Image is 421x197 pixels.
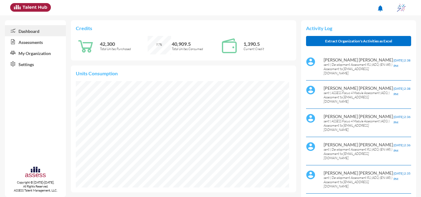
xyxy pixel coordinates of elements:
span: [DATE] 2:36 PM [394,115,411,124]
p: Copyright © [DATE]-[DATE]. All Rights Reserved. ASSESS Talent Management, LLC. [5,180,66,192]
p: [PERSON_NAME] [PERSON_NAME] [324,114,394,119]
p: 40,909.5 [172,41,219,47]
p: Activity Log [306,25,411,31]
a: Assessments [5,36,66,47]
p: 42,300 [100,41,148,47]
p: Credits [76,25,291,31]
img: default%20profile%20image.svg [306,114,315,123]
img: default%20profile%20image.svg [306,170,315,179]
img: default%20profile%20image.svg [306,85,315,95]
p: Current Credit [243,47,291,51]
p: 1,390.5 [243,41,291,47]
span: [DATE] 2:35 PM [394,171,411,181]
p: [PERSON_NAME] [PERSON_NAME] [324,57,394,62]
p: sent ( Development Assessment R1 (ADS) (EN/AR) ) Assessment to [EMAIL_ADDRESS][DOMAIN_NAME] [324,62,394,75]
img: assesscompany-logo.png [25,166,46,179]
button: Extract Organization's Activities as Excel [306,36,411,46]
p: sent ( ASSESS Focus 4 Module Assessment (ADS) ) Assessment to [EMAIL_ADDRESS][DOMAIN_NAME] [324,119,394,132]
p: [PERSON_NAME] [PERSON_NAME] [324,170,394,175]
a: Settings [5,58,66,69]
p: Total Unites Consumed [172,47,219,51]
span: 97% [156,42,162,47]
span: [DATE] 2:38 PM [394,58,411,68]
a: Dashboard [5,25,66,36]
p: sent ( Development Assessment R1 (ADS) (EN/AR) ) Assessment to [EMAIL_ADDRESS][DOMAIN_NAME] [324,147,394,160]
a: My Organization [5,47,66,58]
p: Total Unites Purchased [100,47,148,51]
span: [DATE] 2:36 PM [394,143,411,152]
p: sent ( Development Assessment R1 (ADS) (EN/AR) ) Assessment to [EMAIL_ADDRESS][DOMAIN_NAME] [324,175,394,188]
p: Units Consumption [76,70,291,76]
p: [PERSON_NAME] [PERSON_NAME] [324,85,394,91]
p: [PERSON_NAME] [PERSON_NAME] [324,142,394,147]
img: default%20profile%20image.svg [306,142,315,151]
mat-icon: notifications [377,5,384,12]
p: sent ( ASSESS Focus 4 Module Assessment (ADS) ) Assessment to [EMAIL_ADDRESS][DOMAIN_NAME] [324,91,394,104]
span: [DATE] 2:38 PM [394,87,411,96]
img: default%20profile%20image.svg [306,57,315,66]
